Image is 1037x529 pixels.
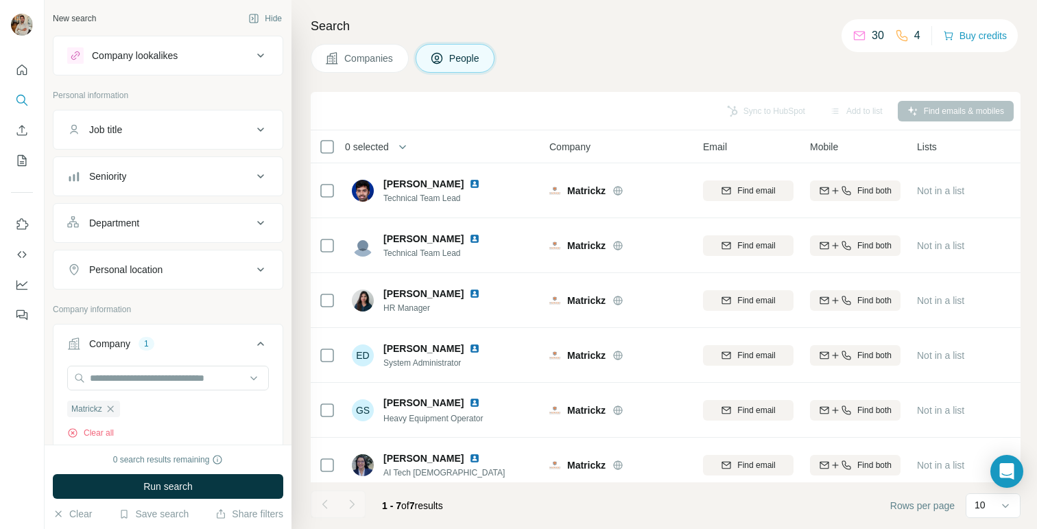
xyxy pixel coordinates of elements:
[917,295,964,306] span: Not in a list
[53,160,283,193] button: Seniority
[567,458,606,472] span: Matrickz
[737,404,775,416] span: Find email
[914,27,920,44] p: 4
[89,263,163,277] div: Personal location
[549,460,560,471] img: Logo of Matrickz
[943,26,1007,45] button: Buy credits
[352,290,374,311] img: Avatar
[92,49,178,62] div: Company lookalikes
[567,403,606,417] span: Matrickz
[11,148,33,173] button: My lists
[113,454,224,466] div: 0 search results remaining
[53,253,283,286] button: Personal location
[239,8,291,29] button: Hide
[11,303,33,327] button: Feedback
[857,185,892,197] span: Find both
[917,460,964,471] span: Not in a list
[383,342,464,355] span: [PERSON_NAME]
[53,12,96,25] div: New search
[567,294,606,307] span: Matrickz
[67,427,114,439] button: Clear all
[89,337,130,351] div: Company
[383,247,497,259] span: Technical Team Lead
[810,455,901,475] button: Find both
[703,180,794,201] button: Find email
[89,216,139,230] div: Department
[549,295,560,306] img: Logo of Matrickz
[53,507,92,521] button: Clear
[549,185,560,196] img: Logo of Matrickz
[703,400,794,421] button: Find email
[810,235,901,256] button: Find both
[810,345,901,366] button: Find both
[143,480,193,493] span: Run search
[857,349,892,362] span: Find both
[737,239,775,252] span: Find email
[549,140,591,154] span: Company
[382,500,401,511] span: 1 - 7
[917,185,964,196] span: Not in a list
[703,290,794,311] button: Find email
[857,459,892,471] span: Find both
[11,58,33,82] button: Quick start
[53,303,283,316] p: Company information
[917,140,937,154] span: Lists
[549,240,560,251] img: Logo of Matrickz
[311,16,1021,36] h4: Search
[382,500,443,511] span: results
[383,467,505,479] span: AI Tech [DEMOGRAPHIC_DATA]
[449,51,481,65] span: People
[469,178,480,189] img: LinkedIn logo
[383,232,464,246] span: [PERSON_NAME]
[857,239,892,252] span: Find both
[703,140,727,154] span: Email
[872,27,884,44] p: 30
[53,113,283,146] button: Job title
[703,345,794,366] button: Find email
[11,212,33,237] button: Use Surfe on LinkedIn
[119,507,189,521] button: Save search
[703,235,794,256] button: Find email
[890,499,955,513] span: Rows per page
[549,350,560,361] img: Logo of Matrickz
[383,192,497,204] span: Technical Team Lead
[352,180,374,202] img: Avatar
[567,349,606,362] span: Matrickz
[383,287,464,301] span: [PERSON_NAME]
[383,414,483,423] span: Heavy Equipment Operator
[345,140,389,154] span: 0 selected
[401,500,409,511] span: of
[89,123,122,137] div: Job title
[469,343,480,354] img: LinkedIn logo
[53,39,283,72] button: Company lookalikes
[469,397,480,408] img: LinkedIn logo
[857,404,892,416] span: Find both
[352,454,374,476] img: Avatar
[89,169,126,183] div: Seniority
[810,140,838,154] span: Mobile
[383,302,497,314] span: HR Manager
[11,272,33,297] button: Dashboard
[469,233,480,244] img: LinkedIn logo
[857,294,892,307] span: Find both
[469,453,480,464] img: LinkedIn logo
[737,185,775,197] span: Find email
[215,507,283,521] button: Share filters
[71,403,102,415] span: Matrickz
[703,455,794,475] button: Find email
[409,500,415,511] span: 7
[917,350,964,361] span: Not in a list
[975,498,986,512] p: 10
[11,88,33,113] button: Search
[383,177,464,191] span: [PERSON_NAME]
[917,240,964,251] span: Not in a list
[11,242,33,267] button: Use Surfe API
[11,14,33,36] img: Avatar
[11,118,33,143] button: Enrich CSV
[917,405,964,416] span: Not in a list
[53,327,283,366] button: Company1
[383,357,497,369] span: System Administrator
[139,338,154,350] div: 1
[737,294,775,307] span: Find email
[737,459,775,471] span: Find email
